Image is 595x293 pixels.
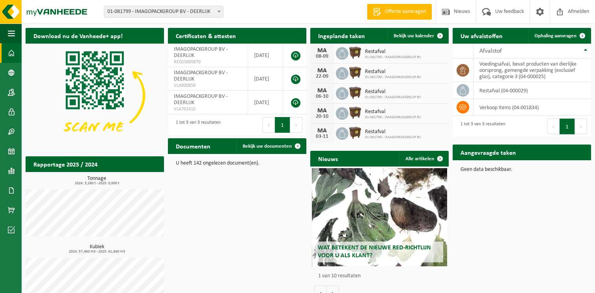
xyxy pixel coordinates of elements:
[365,69,421,75] span: Restafval
[473,99,591,116] td: verkoop items (04-001834)
[248,44,283,67] td: [DATE]
[29,176,164,185] h3: Tonnage
[348,126,362,139] img: WB-1100-HPE-BN-01
[365,49,421,55] span: Restafval
[174,70,228,82] span: IMAGOPACKGROUP BV - DEERLIJK
[453,145,524,160] h2: Aangevraagde taken
[365,89,421,95] span: Restafval
[174,106,242,112] span: VLA701410
[473,59,591,82] td: voedingsafval, bevat producten van dierlijke oorsprong, gemengde verpakking (exclusief glas), cat...
[26,156,105,172] h2: Rapportage 2025 / 2024
[461,167,583,172] p: Geen data beschikbaar.
[168,28,244,43] h2: Certificaten & attesten
[310,151,346,166] h2: Nieuws
[365,75,421,80] span: 01-081799 - IMAGOPACKGROUP BV
[560,119,575,134] button: 1
[26,44,164,147] img: Download de VHEPlus App
[348,46,362,59] img: WB-1100-HPE-BN-01
[174,46,228,59] span: IMAGOPACKGROUP BV - DEERLIJK
[318,273,445,279] p: 1 van 10 resultaten
[314,74,330,79] div: 22-09
[348,66,362,79] img: WB-1100-HPE-BN-01
[26,28,131,43] h2: Download nu de Vanheede+ app!
[575,119,587,134] button: Next
[547,119,560,134] button: Previous
[365,135,421,140] span: 01-081799 - IMAGOPACKGROUP BV
[348,86,362,99] img: WB-1100-HPE-BN-01
[176,161,298,166] p: U heeft 142 ongelezen document(en).
[365,109,421,115] span: Restafval
[174,82,242,89] span: VLA900859
[394,33,434,38] span: Bekijk uw kalender
[365,95,421,100] span: 01-081799 - IMAGOPACKGROUP BV
[365,55,421,60] span: 01-081799 - IMAGOPACKGROUP BV
[105,172,163,187] a: Bekijk rapportage
[174,59,242,65] span: RED25005870
[534,33,577,38] span: Ophaling aanvragen
[314,114,330,119] div: 20-10
[314,88,330,94] div: MA
[275,117,290,133] button: 1
[236,138,306,154] a: Bekijk uw documenten
[365,115,421,120] span: 01-081799 - IMAGOPACKGROUP BV
[243,144,292,149] span: Bekijk uw documenten
[172,116,221,134] div: 1 tot 3 van 3 resultaten
[314,54,330,59] div: 08-09
[248,67,283,91] td: [DATE]
[174,93,228,106] span: IMAGOPACKGROUP BV - DEERLIJK
[383,8,428,16] span: Offerte aanvragen
[318,245,431,258] span: Wat betekent de nieuwe RED-richtlijn voor u als klant?
[314,128,330,134] div: MA
[365,129,421,135] span: Restafval
[168,138,218,154] h2: Documenten
[29,244,164,254] h3: Kubiek
[248,91,283,114] td: [DATE]
[104,6,223,17] span: 01-081799 - IMAGOPACKGROUP BV - DEERLIJK
[314,134,330,139] div: 03-11
[262,117,275,133] button: Previous
[29,181,164,185] span: 2024: 3,280 t - 2025: 0,000 t
[312,168,448,266] a: Wat betekent de nieuwe RED-richtlijn voor u als klant?
[290,117,302,133] button: Next
[457,118,505,135] div: 1 tot 3 van 3 resultaten
[367,4,432,20] a: Offerte aanvragen
[104,6,223,18] span: 01-081799 - IMAGOPACKGROUP BV - DEERLIJK
[387,28,448,44] a: Bekijk uw kalender
[314,94,330,99] div: 06-10
[29,250,164,254] span: 2024: 57,460 m3 - 2025: 41,640 m3
[399,151,448,167] a: Alle artikelen
[314,108,330,114] div: MA
[314,68,330,74] div: MA
[310,28,373,43] h2: Ingeplande taken
[453,28,510,43] h2: Uw afvalstoffen
[479,48,502,54] span: Afvalstof
[528,28,590,44] a: Ophaling aanvragen
[314,48,330,54] div: MA
[348,106,362,119] img: WB-1100-HPE-BN-01
[473,82,591,99] td: restafval (04-000029)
